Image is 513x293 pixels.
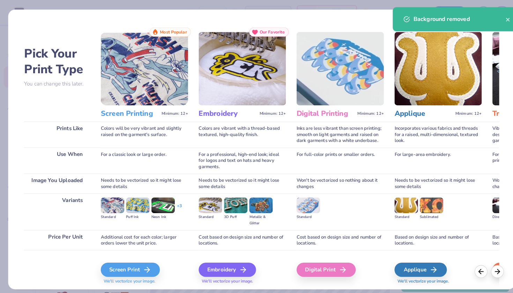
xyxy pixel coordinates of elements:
div: Colors are vibrant with a thread-based textured, high-quality finish. [195,119,280,145]
img: Embroidery [195,31,280,103]
img: Metallic & Glitter [244,194,267,209]
div: Embroidery [195,257,251,271]
img: 3D Puff [220,194,243,209]
h3: Embroidery [195,107,252,116]
div: Won't be vectorized so nothing about it changes [291,170,376,190]
div: Needs to be vectorized so it might lose some details [387,170,472,190]
img: Sublimated [411,194,434,209]
img: Screen Printing [99,31,184,103]
span: Minimum: 12+ [446,109,472,114]
div: Cost based on design size and number of locations. [195,226,280,245]
img: Digital Printing [291,31,376,103]
span: Minimum: 12+ [158,109,184,114]
div: Metallic & Glitter [244,210,267,222]
img: Direct-to-film [483,194,506,209]
div: Applique [387,257,438,271]
div: Cost based on design size and number of locations. [291,226,376,245]
div: Incorporates various fabrics and threads for a raised, multi-dimensional, textured look. [387,119,472,145]
div: Additional cost for each color; larger orders lower the unit price. [99,226,184,245]
div: Needs to be vectorized so it might lose some details [99,170,184,190]
div: + 3 [173,199,178,211]
div: For a classic look or large order. [99,145,184,170]
div: Screen Print [99,257,157,271]
div: Standard [99,210,122,216]
div: Image You Uploaded [24,170,88,190]
span: We'll vectorize your image. [387,273,472,279]
button: close [496,15,500,23]
div: Puff Ink [124,210,147,216]
div: Standard [387,210,410,216]
span: Most Popular [157,29,183,34]
div: For large-area embroidery. [387,145,472,170]
div: Colors will be very vibrant and slightly raised on the garment's surface. [99,119,184,145]
h2: Pick Your Print Type [24,45,88,76]
img: Standard [387,194,410,209]
div: Digital Print [291,257,349,271]
div: Sublimated [411,210,434,216]
img: Standard [291,194,314,209]
div: Price Per Unit [24,226,88,245]
div: Use When [24,145,88,170]
span: Our Favorite [254,29,279,34]
h3: Applique [387,107,444,116]
h3: Digital Printing [291,107,348,116]
div: 3D Puff [220,210,243,216]
span: Minimum: 12+ [350,109,376,114]
div: Neon Ink [148,210,171,216]
img: Neon Ink [148,194,171,209]
img: Standard [195,194,218,209]
span: We'll vectorize your image. [195,273,280,279]
span: Minimum: 12+ [254,109,280,114]
div: For full-color prints or smaller orders. [291,145,376,170]
div: Direct-to-film [483,210,506,216]
img: Standard [99,194,122,209]
div: For a professional, high-end look; ideal for logos and text on hats and heavy garments. [195,145,280,170]
div: Needs to be vectorized so it might lose some details [195,170,280,190]
div: Background removed [405,15,496,23]
div: Standard [291,210,314,216]
div: Standard [195,210,218,216]
div: Based on design size and number of locations. [387,226,472,245]
div: Inks are less vibrant than screen printing; smooth on light garments and raised on dark garments ... [291,119,376,145]
span: We'll vectorize your image. [99,273,184,279]
h3: Screen Printing [99,107,156,116]
img: Applique [387,31,472,103]
div: Prints Like [24,119,88,145]
img: Puff Ink [124,194,147,209]
div: Variants [24,190,88,226]
p: You can change this later. [24,80,88,85]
